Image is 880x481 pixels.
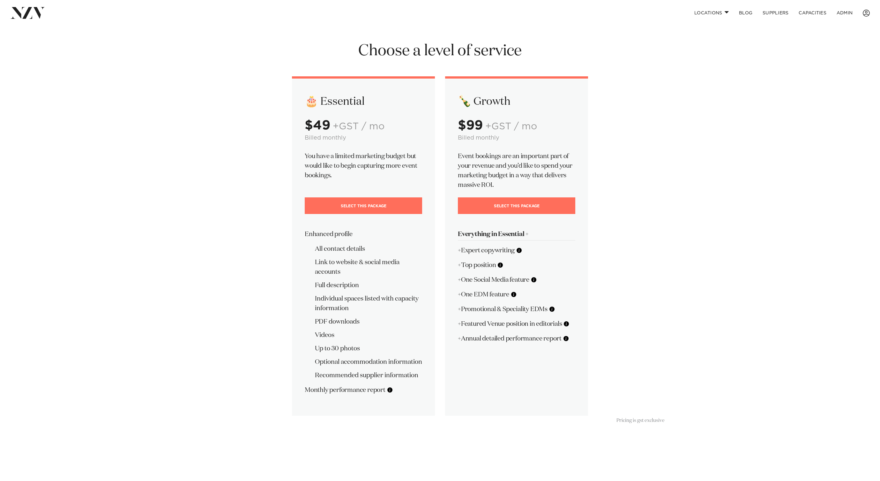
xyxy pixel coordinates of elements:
[315,317,422,326] li: PDF downloads
[458,334,575,343] p: +Annual detailed performance report
[315,244,422,254] li: All contact details
[305,151,422,180] p: You have a limited marketing budget but would like to begin capturing more event bookings.
[315,357,422,367] li: Optional accommodation information
[794,6,832,20] a: Capacities
[305,95,422,109] h2: 🎂 Essential
[458,319,575,329] p: +Featured Venue position in editorials
[458,95,575,109] h2: 🍾 Growth
[734,6,757,20] a: BLOG
[458,290,575,299] p: +One EDM feature
[458,275,575,285] p: +One Social Media feature
[485,122,537,131] span: +GST / mo
[305,135,346,141] small: Billed monthly
[10,7,45,19] img: nzv-logo.png
[689,6,734,20] a: Locations
[305,229,422,239] p: Enhanced profile
[458,231,529,237] strong: Everything in Essential +
[333,122,384,131] span: +GST / mo
[305,119,330,132] strong: $49
[315,294,422,313] li: Individual spaces listed with capacity information
[315,344,422,353] li: Up to 30 photos
[458,246,575,255] p: +Expert copywriting
[832,6,858,20] a: ADMIN
[616,418,665,423] small: Pricing is gst exclusive
[458,119,483,132] strong: $99
[315,330,422,340] li: Videos
[315,280,422,290] li: Full description
[458,135,499,141] small: Billed monthly
[215,41,665,61] h1: Choose a level of service
[458,151,575,190] p: Event bookings are an important part of your revenue and you’d like to spend your marketing budge...
[305,197,422,214] a: Select This Package
[305,385,422,395] p: Monthly performance report
[458,260,575,270] p: +Top position
[757,6,794,20] a: SUPPLIERS
[315,370,422,380] li: Recommended supplier information
[458,304,575,314] p: +Promotional & Speciality EDMs
[458,197,575,214] a: Select This Package
[315,257,422,277] li: Link to website & social media accounts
